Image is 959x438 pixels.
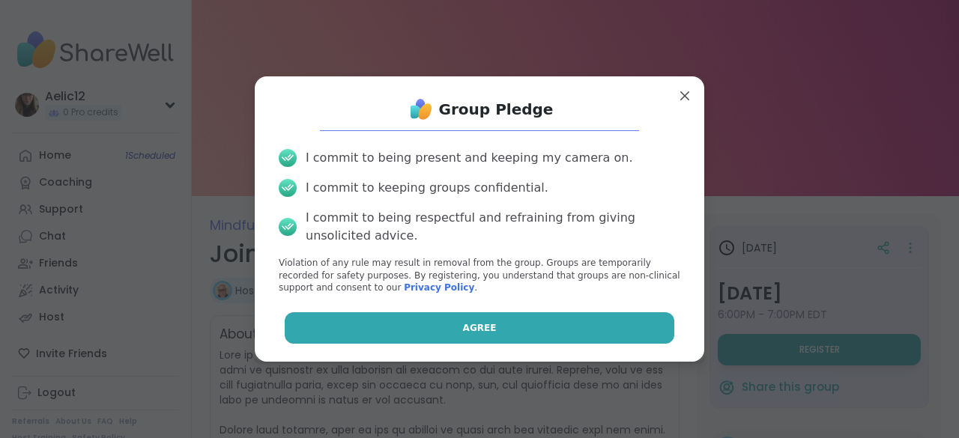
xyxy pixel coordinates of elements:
h1: Group Pledge [439,99,554,120]
div: I commit to being respectful and refraining from giving unsolicited advice. [306,209,680,245]
p: Violation of any rule may result in removal from the group. Groups are temporarily recorded for s... [279,257,680,294]
span: Agree [463,321,497,335]
img: ShareWell Logo [406,94,436,124]
button: Agree [285,312,675,344]
div: I commit to being present and keeping my camera on. [306,149,632,167]
div: I commit to keeping groups confidential. [306,179,548,197]
a: Privacy Policy [404,282,474,293]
